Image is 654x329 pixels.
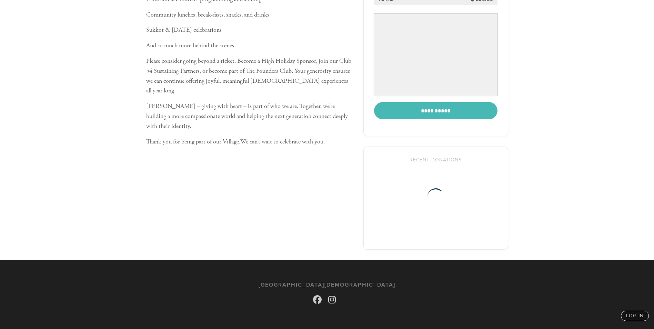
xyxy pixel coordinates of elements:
[621,311,649,321] a: log in
[146,10,353,20] p: Community lunches, break-fasts, snacks, and drinks
[146,56,353,96] p: Please consider going beyond a ticket. Become a High Holiday Sponsor, join our Club 54 Sustaining...
[146,137,353,147] p: Thank you for being part of our Village.We can’t wait to celebrate with you.
[146,41,353,51] p: And so much more behind the scenes
[375,15,496,94] iframe: Secure payment input frame
[146,25,353,35] p: Sukkot & [DATE] celebrations
[146,101,353,131] p: [PERSON_NAME] – giving with heart – is part of who we are. Together, we’re building a more compas...
[259,282,395,288] h3: [GEOGRAPHIC_DATA][DEMOGRAPHIC_DATA]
